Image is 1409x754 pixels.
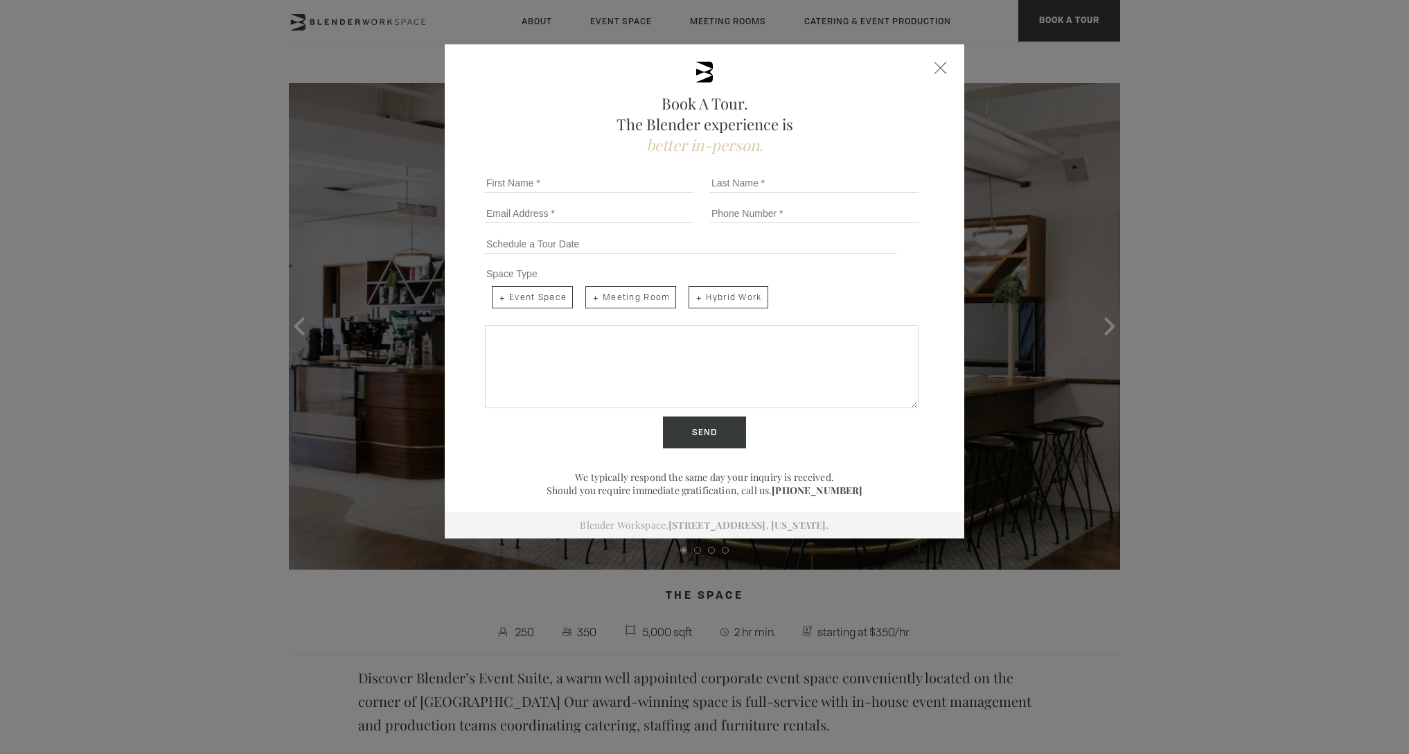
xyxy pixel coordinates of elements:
[646,134,763,155] span: better in-person.
[486,268,538,279] span: Space Type
[445,512,964,538] div: Blender Workspace.
[485,234,897,254] input: Schedule a Tour Date
[485,204,693,223] input: Email Address *
[689,286,768,308] span: Hybrid Work
[663,417,746,448] input: Send
[585,286,676,308] span: Meeting Room
[485,173,693,193] input: First Name *
[710,173,919,193] input: Last Name *
[492,286,573,308] span: Event Space
[668,518,828,532] a: [STREET_ADDRESS]. [US_STATE].
[772,484,862,497] a: [PHONE_NUMBER]
[934,62,947,74] div: Close form
[710,204,919,223] input: Phone Number *
[479,93,930,155] h2: Book A Tour. The Blender experience is
[479,471,930,484] p: We typically respond the same day your inquiry is received.
[479,484,930,497] p: Should you require immediate gratification, call us.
